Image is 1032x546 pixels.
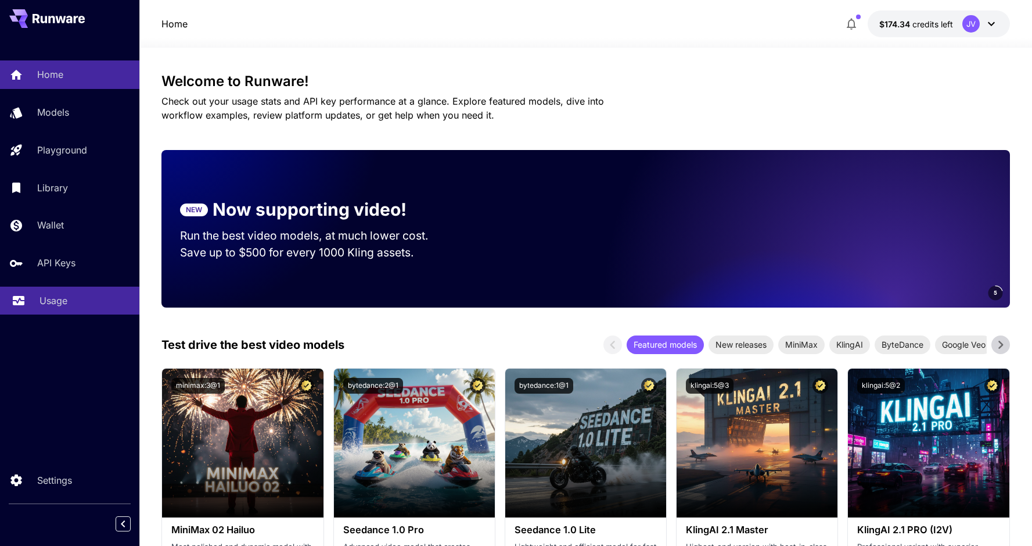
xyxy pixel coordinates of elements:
span: Featured models [627,338,704,351]
p: Save up to $500 for every 1000 Kling assets. [180,244,451,261]
div: JV [962,15,980,33]
p: Usage [39,294,67,308]
span: credits left [912,19,953,29]
button: bytedance:2@1 [343,378,403,394]
button: minimax:3@1 [171,378,225,394]
div: $174.33782 [879,18,953,30]
p: Run the best video models, at much lower cost. [180,227,451,244]
span: $174.34 [879,19,912,29]
a: Home [161,17,188,31]
button: Certified Model – Vetted for best performance and includes a commercial license. [984,378,1000,394]
h3: MiniMax 02 Hailuo [171,524,314,536]
div: Featured models [627,336,704,354]
div: New releases [709,336,774,354]
span: ByteDance [875,338,930,351]
div: Google Veo [935,336,993,354]
span: KlingAI [829,338,870,351]
button: Certified Model – Vetted for best performance and includes a commercial license. [470,378,486,394]
h3: KlingAI 2.1 PRO (I2V) [857,524,999,536]
p: API Keys [37,256,75,270]
img: alt [848,369,1009,518]
p: Test drive the best video models [161,336,344,354]
p: Models [37,105,69,119]
p: Home [37,67,63,81]
p: Wallet [37,218,64,232]
img: alt [505,369,666,518]
img: alt [334,369,495,518]
div: Collapse sidebar [124,513,139,534]
nav: breadcrumb [161,17,188,31]
p: Settings [37,473,72,487]
button: $174.33782JV [868,10,1010,37]
h3: KlingAI 2.1 Master [686,524,828,536]
div: KlingAI [829,336,870,354]
p: NEW [186,205,202,215]
button: Certified Model – Vetted for best performance and includes a commercial license. [812,378,828,394]
button: Certified Model – Vetted for best performance and includes a commercial license. [641,378,657,394]
div: ByteDance [875,336,930,354]
span: New releases [709,338,774,351]
h3: Seedance 1.0 Lite [515,524,657,536]
button: Collapse sidebar [116,516,131,531]
span: Check out your usage stats and API key performance at a glance. Explore featured models, dive int... [161,95,604,121]
button: klingai:5@2 [857,378,905,394]
p: Library [37,181,68,195]
button: bytedance:1@1 [515,378,573,394]
img: alt [677,369,837,518]
h3: Welcome to Runware! [161,73,1009,90]
p: Now supporting video! [213,197,407,223]
span: 5 [994,288,997,297]
span: MiniMax [778,338,825,351]
h3: Seedance 1.0 Pro [343,524,486,536]
button: Certified Model – Vetted for best performance and includes a commercial license. [299,378,314,394]
span: Google Veo [935,338,993,351]
img: alt [162,369,323,518]
div: MiniMax [778,336,825,354]
button: klingai:5@3 [686,378,733,394]
p: Playground [37,143,87,157]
